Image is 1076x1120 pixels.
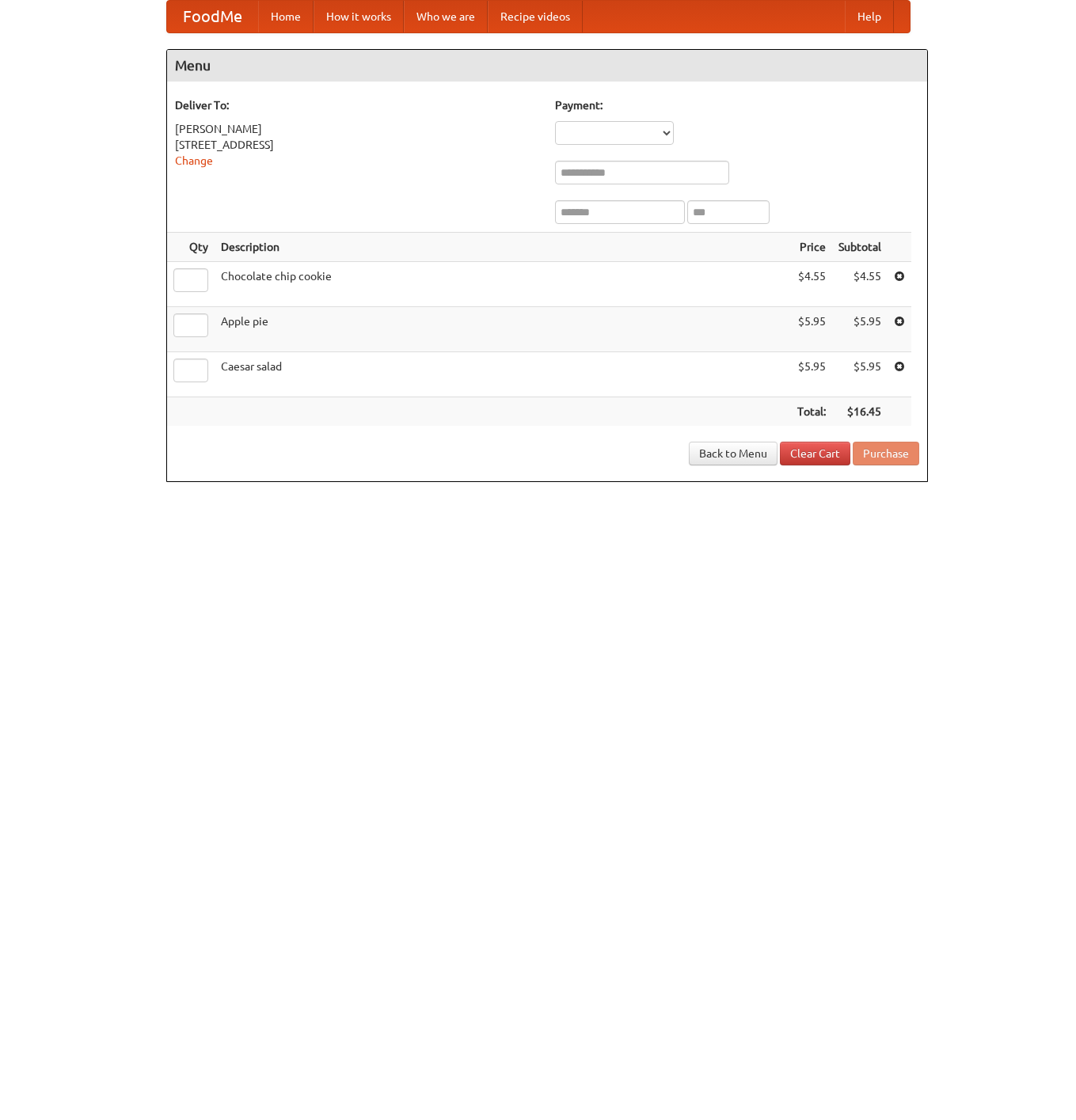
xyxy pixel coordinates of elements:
[314,1,404,32] a: How it works
[791,233,832,262] th: Price
[215,262,791,307] td: Chocolate chip cookie
[832,352,888,397] td: $5.95
[832,233,888,262] th: Subtotal
[791,352,832,397] td: $5.95
[555,97,919,113] h5: Payment:
[175,137,539,153] div: [STREET_ADDRESS]
[845,1,894,32] a: Help
[689,442,778,465] a: Back to Menu
[791,307,832,352] td: $5.95
[832,262,888,307] td: $4.55
[853,442,919,465] button: Purchase
[488,1,583,32] a: Recipe videos
[404,1,488,32] a: Who we are
[167,50,927,82] h4: Menu
[215,233,791,262] th: Description
[215,352,791,397] td: Caesar salad
[215,307,791,352] td: Apple pie
[258,1,314,32] a: Home
[175,121,539,137] div: [PERSON_NAME]
[791,397,832,427] th: Total:
[175,154,213,167] a: Change
[832,397,888,427] th: $16.45
[167,1,258,32] a: FoodMe
[175,97,539,113] h5: Deliver To:
[832,307,888,352] td: $5.95
[791,262,832,307] td: $4.55
[167,233,215,262] th: Qty
[780,442,850,465] a: Clear Cart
